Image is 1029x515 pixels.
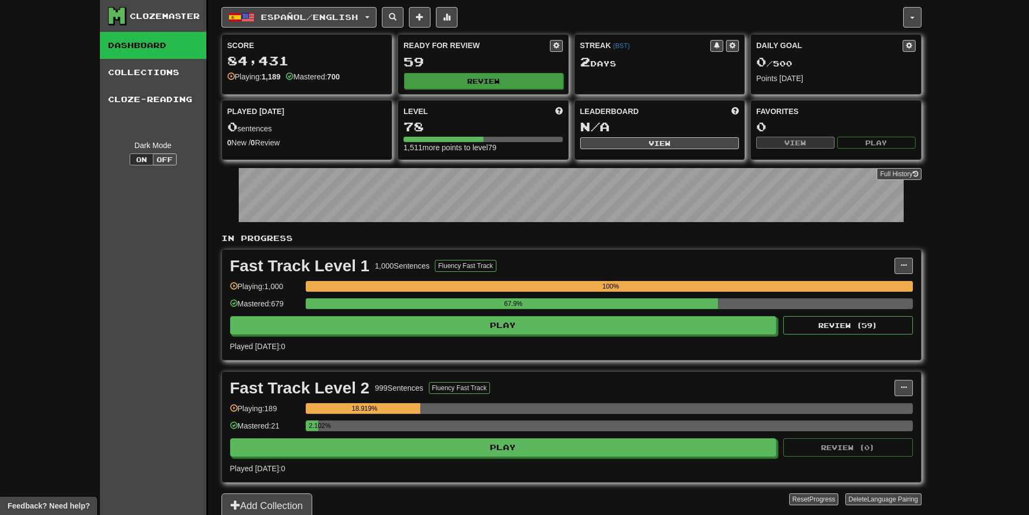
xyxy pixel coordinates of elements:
[756,120,916,133] div: 0
[809,496,835,503] span: Progress
[375,383,423,393] div: 999 Sentences
[375,260,429,271] div: 1,000 Sentences
[436,7,458,28] button: More stats
[8,500,90,511] span: Open feedback widget
[404,73,563,89] button: Review
[382,7,403,28] button: Search sentences
[327,72,340,81] strong: 700
[153,153,177,165] button: Off
[251,138,255,147] strong: 0
[783,316,913,335] button: Review (59)
[756,40,903,52] div: Daily Goal
[230,380,370,396] div: Fast Track Level 2
[221,7,376,28] button: Español/English
[309,420,318,431] div: 2.102%
[309,403,420,414] div: 18.919%
[227,106,285,117] span: Played [DATE]
[261,12,358,22] span: Español / English
[580,55,739,69] div: Day s
[845,493,922,505] button: DeleteLanguage Pairing
[100,86,206,113] a: Cloze-Reading
[230,342,285,351] span: Played [DATE]: 0
[227,120,387,134] div: sentences
[130,11,200,22] div: Clozemaster
[403,106,428,117] span: Level
[837,137,916,149] button: Play
[230,464,285,473] span: Played [DATE]: 0
[403,120,563,133] div: 78
[580,40,711,51] div: Streak
[580,119,610,134] span: N/A
[221,233,922,244] p: In Progress
[286,71,340,82] div: Mastered:
[409,7,431,28] button: Add sentence to collection
[403,142,563,153] div: 1,511 more points to level 79
[309,298,718,309] div: 67.9%
[580,54,590,69] span: 2
[230,403,300,421] div: Playing: 189
[230,258,370,274] div: Fast Track Level 1
[227,71,281,82] div: Playing:
[309,281,913,292] div: 100%
[230,438,777,457] button: Play
[789,493,838,505] button: ResetProgress
[756,54,766,69] span: 0
[130,153,153,165] button: On
[403,40,550,51] div: Ready for Review
[108,140,198,151] div: Dark Mode
[227,119,238,134] span: 0
[613,42,630,50] a: (BST)
[227,137,387,148] div: New / Review
[100,59,206,86] a: Collections
[261,72,280,81] strong: 1,189
[756,137,835,149] button: View
[580,137,739,149] button: View
[230,298,300,316] div: Mastered: 679
[783,438,913,457] button: Review (0)
[580,106,639,117] span: Leaderboard
[756,73,916,84] div: Points [DATE]
[230,281,300,299] div: Playing: 1,000
[403,55,563,69] div: 59
[756,106,916,117] div: Favorites
[429,382,490,394] button: Fluency Fast Track
[227,40,387,51] div: Score
[867,496,918,503] span: Language Pairing
[731,106,739,117] span: This week in points, UTC
[227,54,387,68] div: 84,431
[230,420,300,438] div: Mastered: 21
[227,138,232,147] strong: 0
[435,260,496,272] button: Fluency Fast Track
[100,32,206,59] a: Dashboard
[756,59,792,68] span: / 500
[230,316,777,335] button: Play
[877,168,921,180] a: Full History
